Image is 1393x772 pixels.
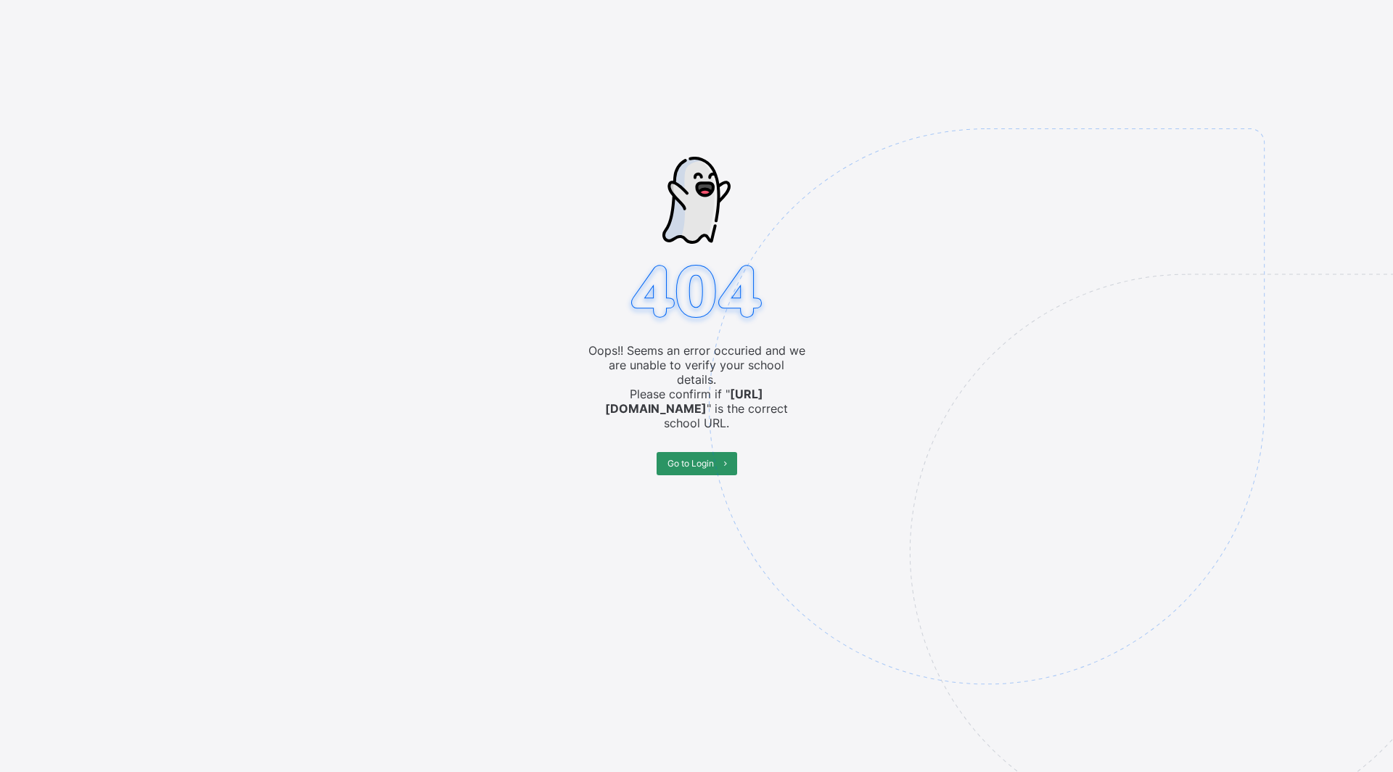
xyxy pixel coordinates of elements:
span: Please confirm if " " is the correct school URL. [588,387,805,430]
b: [URL][DOMAIN_NAME] [605,387,763,416]
span: Go to Login [667,458,714,469]
img: ghost-strokes.05e252ede52c2f8dbc99f45d5e1f5e9f.svg [662,157,731,244]
span: Oops!! Seems an error occuried and we are unable to verify your school details. [588,343,805,387]
img: 404.8bbb34c871c4712298a25e20c4dc75c7.svg [625,260,768,327]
